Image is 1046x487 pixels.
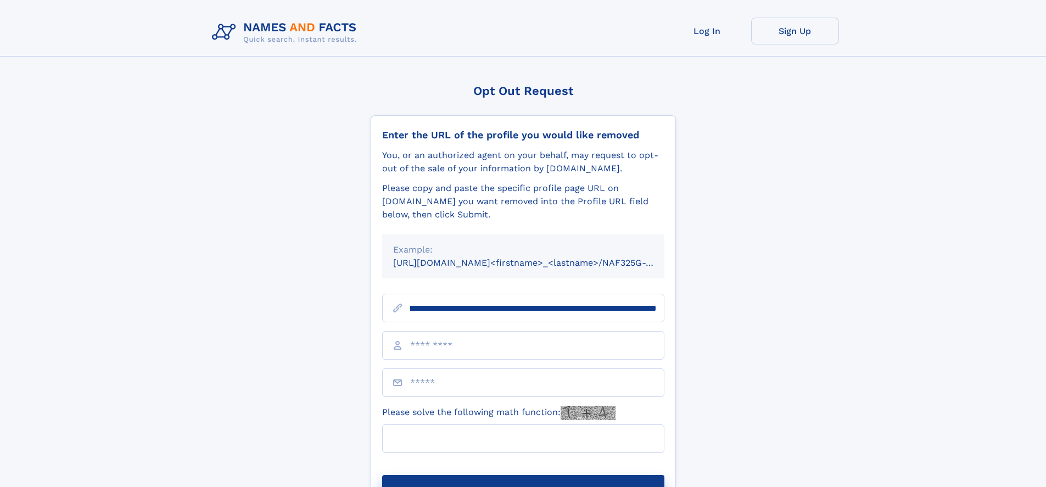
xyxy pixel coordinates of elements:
[371,84,676,98] div: Opt Out Request
[751,18,839,44] a: Sign Up
[382,182,664,221] div: Please copy and paste the specific profile page URL on [DOMAIN_NAME] you want removed into the Pr...
[382,129,664,141] div: Enter the URL of the profile you would like removed
[393,243,653,256] div: Example:
[382,149,664,175] div: You, or an authorized agent on your behalf, may request to opt-out of the sale of your informatio...
[663,18,751,44] a: Log In
[208,18,366,47] img: Logo Names and Facts
[393,258,685,268] small: [URL][DOMAIN_NAME]<firstname>_<lastname>/NAF325G-xxxxxxxx
[382,406,616,420] label: Please solve the following math function:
